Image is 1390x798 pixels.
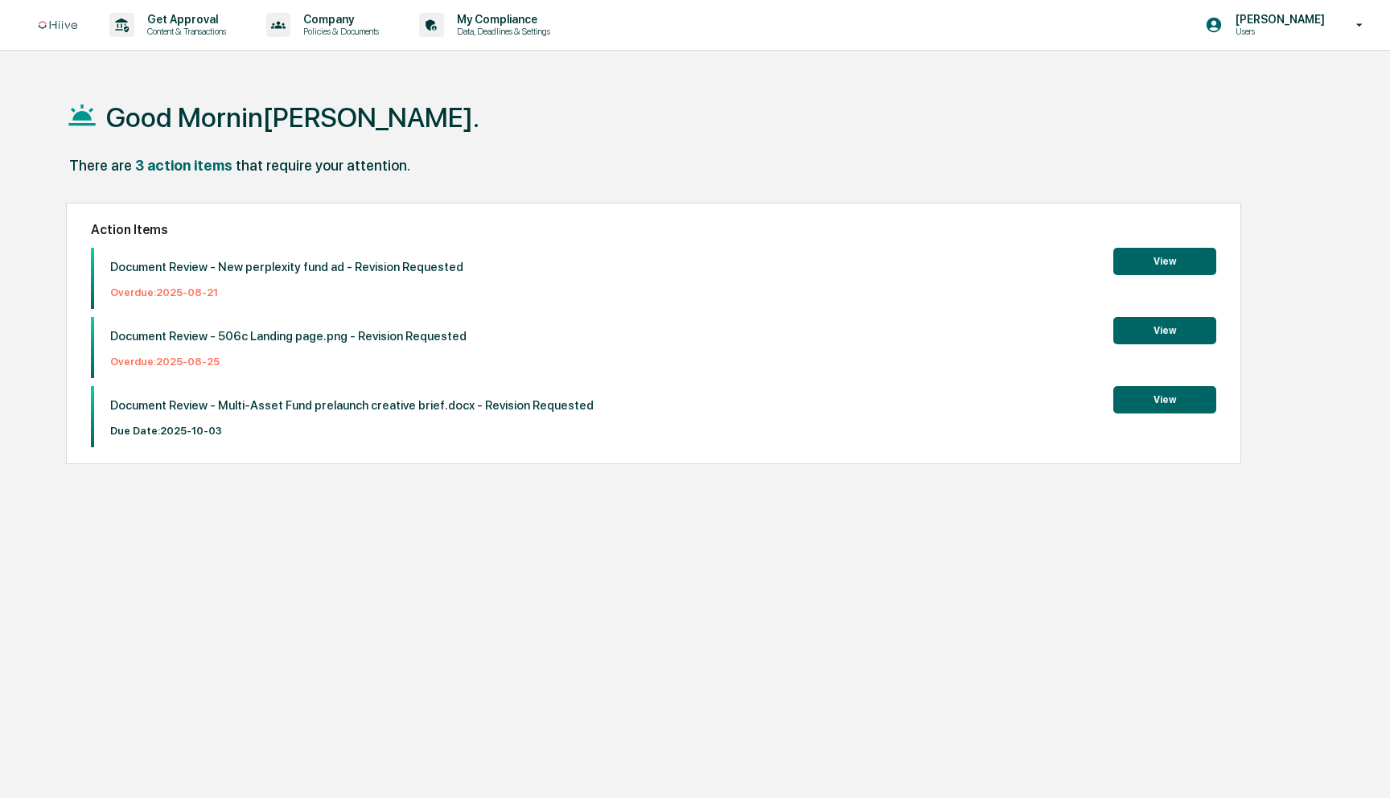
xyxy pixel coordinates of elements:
[134,26,234,37] p: Content & Transactions
[1113,317,1216,344] button: View
[1223,13,1333,26] p: [PERSON_NAME]
[110,356,467,368] p: Overdue: 2025-08-25
[236,157,410,174] div: that require your attention.
[1113,391,1216,406] a: View
[135,157,232,174] div: 3 action items
[1113,248,1216,275] button: View
[110,329,467,343] p: Document Review - 506c Landing page.png - Revision Requested
[110,425,594,437] p: Due Date: 2025-10-03
[1113,253,1216,268] a: View
[1113,386,1216,413] button: View
[106,101,479,134] h1: Good Mornin[PERSON_NAME].
[110,398,594,413] p: Document Review - Multi-Asset Fund prelaunch creative brief.docx - Revision Requested
[134,13,234,26] p: Get Approval
[110,260,463,274] p: Document Review - New perplexity fund ad - Revision Requested
[110,286,463,298] p: Overdue: 2025-08-21
[1223,26,1333,37] p: Users
[91,222,1217,237] h2: Action Items
[290,13,387,26] p: Company
[1113,322,1216,337] a: View
[444,26,558,37] p: Data, Deadlines & Settings
[444,13,558,26] p: My Compliance
[290,26,387,37] p: Policies & Documents
[69,157,132,174] div: There are
[39,21,77,30] img: logo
